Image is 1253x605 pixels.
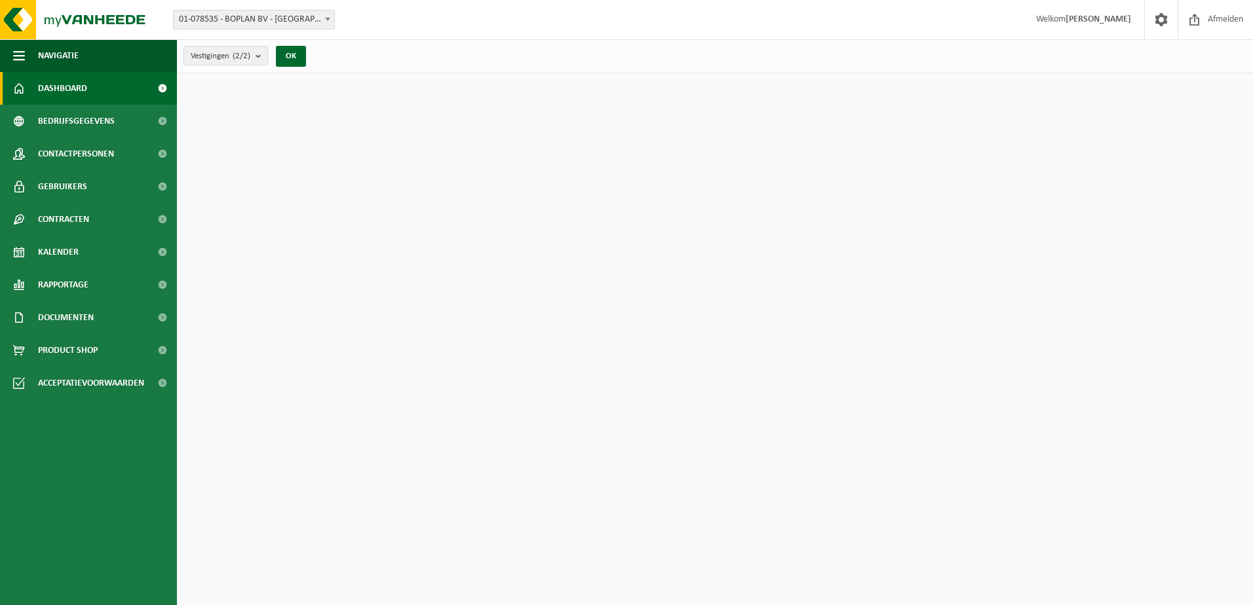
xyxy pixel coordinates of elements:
[1066,14,1131,24] strong: [PERSON_NAME]
[38,367,144,399] span: Acceptatievoorwaarden
[174,10,334,29] span: 01-078535 - BOPLAN BV - MOORSELE
[38,72,87,105] span: Dashboard
[191,46,250,66] span: Vestigingen
[38,268,88,301] span: Rapportage
[38,236,79,268] span: Kalender
[173,10,335,29] span: 01-078535 - BOPLAN BV - MOORSELE
[183,46,268,65] button: Vestigingen(2/2)
[38,105,115,137] span: Bedrijfsgegevens
[233,52,250,60] count: (2/2)
[38,39,79,72] span: Navigatie
[38,170,87,203] span: Gebruikers
[38,334,98,367] span: Product Shop
[276,46,306,67] button: OK
[38,203,89,236] span: Contracten
[38,137,114,170] span: Contactpersonen
[38,301,94,334] span: Documenten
